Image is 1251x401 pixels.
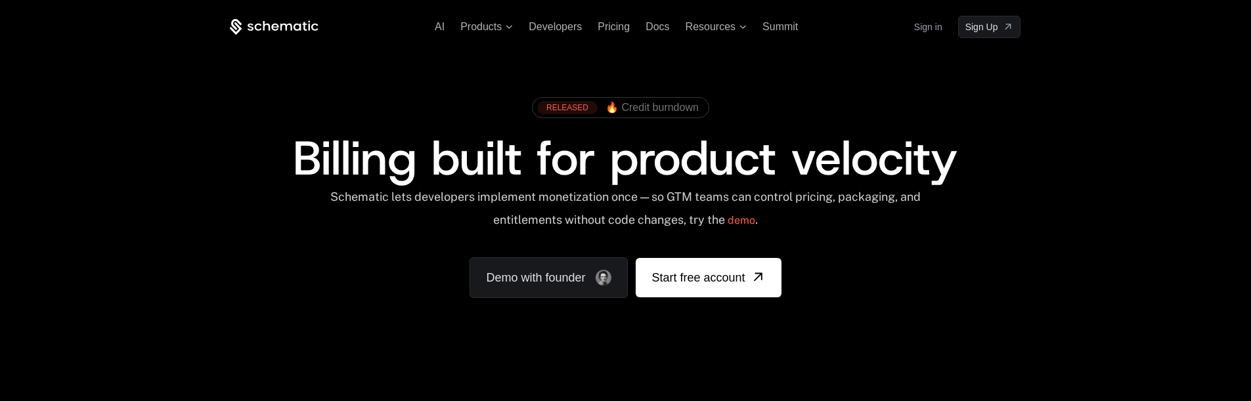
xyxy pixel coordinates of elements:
span: Sign Up [965,20,998,33]
img: Founder [596,270,611,285]
a: Sign in [914,16,942,37]
a: Demo with founder, ,[object Object] [470,257,628,298]
a: Developers [529,21,582,32]
a: Summit [762,21,798,32]
span: 🔥 Credit burndown [605,102,699,114]
a: Pricing [598,21,630,32]
span: Billing built for product velocity [293,127,957,190]
span: Start free account [651,268,745,287]
div: RELEASED [537,101,598,114]
span: Products [460,21,502,33]
a: [object Object],[object Object] [537,101,699,114]
div: Schematic lets developers implement monetization once — so GTM teams can control pricing, packagi... [329,190,922,236]
a: [object Object] [958,16,1021,38]
a: Docs [646,21,669,32]
a: [object Object] [636,258,781,297]
span: Resources [686,21,735,33]
a: demo [728,205,755,236]
a: AI [435,21,445,32]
